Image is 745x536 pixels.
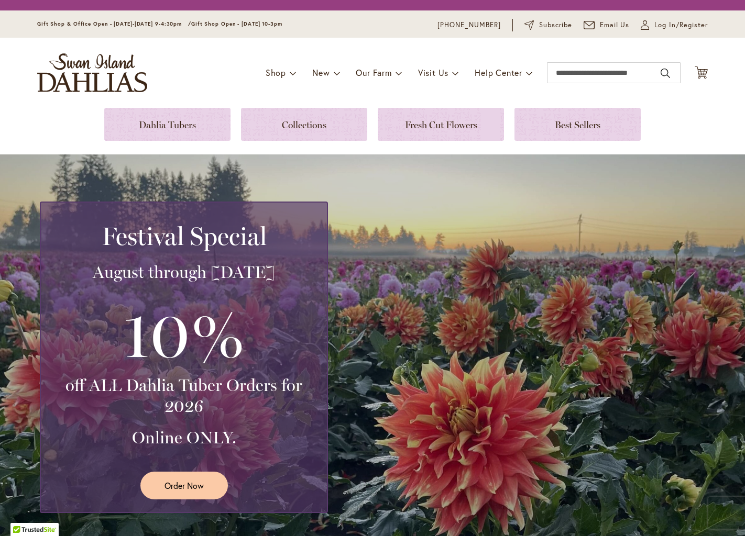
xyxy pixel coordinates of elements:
span: Help Center [475,67,522,78]
span: Gift Shop Open - [DATE] 10-3pm [191,20,282,27]
h3: off ALL Dahlia Tuber Orders for 2026 [53,375,314,417]
span: Shop [266,67,286,78]
a: Subscribe [524,20,572,30]
button: Search [661,65,670,82]
a: [PHONE_NUMBER] [437,20,501,30]
span: Subscribe [539,20,572,30]
h3: 10% [53,293,314,375]
h3: August through [DATE] [53,262,314,283]
span: New [312,67,330,78]
span: Our Farm [356,67,391,78]
span: Log In/Register [654,20,708,30]
h2: Festival Special [53,221,314,251]
h3: Online ONLY. [53,427,314,448]
span: Visit Us [418,67,448,78]
a: Email Us [584,20,630,30]
a: Order Now [140,472,228,499]
a: Log In/Register [641,20,708,30]
span: Order Now [165,479,204,492]
span: Gift Shop & Office Open - [DATE]-[DATE] 9-4:30pm / [37,20,191,27]
span: Email Us [600,20,630,30]
a: store logo [37,53,147,92]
